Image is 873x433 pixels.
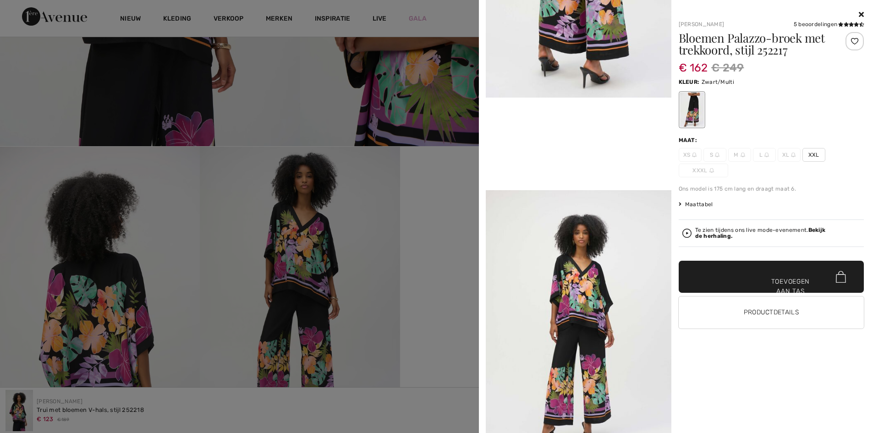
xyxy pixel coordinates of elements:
img: ring-m.svg [791,153,796,157]
div: Zwart/Multi [680,93,703,127]
button: Productdetails [679,296,864,329]
img: ring-m.svg [709,168,714,173]
a: [PERSON_NAME] [679,21,725,27]
font: 5 beoordelingen [794,21,838,27]
font: Ons model is 175 cm lang en draagt maat 6. [679,186,796,192]
font: Productdetails [744,308,799,316]
font: XS [683,152,691,158]
font: L [759,152,763,158]
img: ring-m.svg [764,153,769,157]
font: XL [782,152,790,158]
font: Bloemen Palazzo-broek met trekkoord, stijl 252217 [679,30,825,58]
img: ring-m.svg [692,153,697,157]
font: M [734,152,738,158]
font: Maat: [679,137,697,143]
img: Bekijk de herhaling [682,229,692,238]
font: € 249 [711,61,744,74]
img: ring-m.svg [715,153,719,157]
font: Bekijk de herhaling. [695,227,826,239]
font: XXL [808,152,819,158]
font: Maattabel [685,201,713,208]
font: € 162 [679,61,708,74]
font: Kleur: [679,79,700,85]
font: Zwart/Multi [702,79,734,85]
img: Bag.svg [836,271,846,283]
font: XXXL [692,167,707,174]
img: ring-m.svg [741,153,745,157]
font: S [710,152,713,158]
font: Hulp [21,6,40,15]
font: Toevoegen aan tas [771,277,810,296]
font: Te zien tijdens ons live mode-evenement. [695,227,808,233]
